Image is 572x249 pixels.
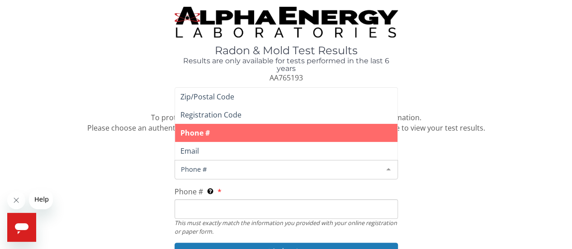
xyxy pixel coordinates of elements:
[180,92,234,102] span: Zip/Postal Code
[179,164,379,174] span: Phone #
[180,110,241,120] span: Registration Code
[87,113,485,133] span: To protect your confidential test results, we need to confirm some information. Please choose an ...
[7,213,36,242] iframe: Button to launch messaging window
[7,191,25,209] iframe: Close message
[175,57,398,73] h4: Results are only available for tests performed in the last 6 years
[175,7,398,38] img: TightCrop.jpg
[269,73,303,83] span: AA765193
[180,128,210,138] span: Phone #
[175,219,398,235] div: This must exactly match the information you provided with your online registration or paper form.
[29,189,53,209] iframe: Message from company
[175,45,398,56] h1: Radon & Mold Test Results
[175,187,203,197] span: Phone #
[180,146,199,156] span: Email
